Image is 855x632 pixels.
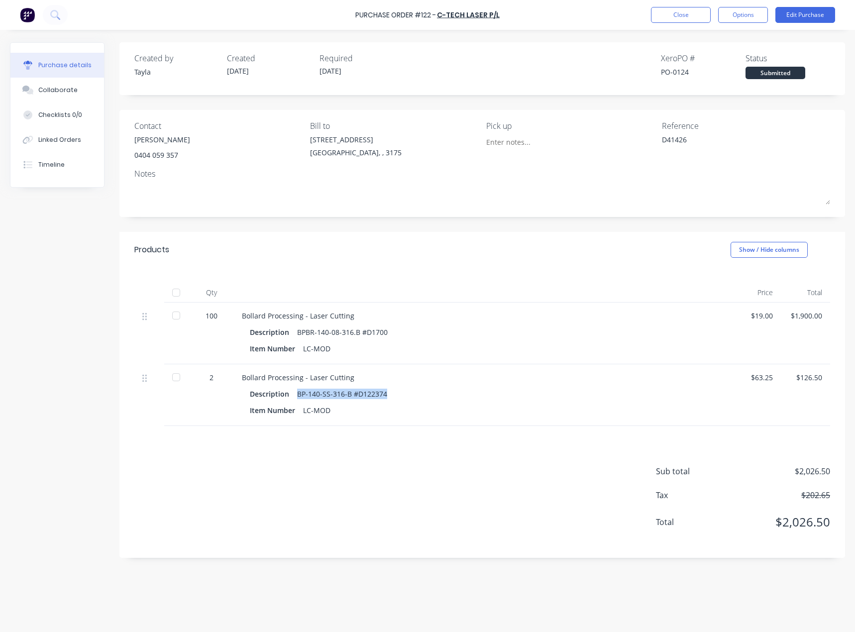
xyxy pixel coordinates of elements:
div: $63.25 [740,372,773,383]
div: $19.00 [740,311,773,321]
div: Description [250,325,297,339]
div: BPBR-140-08-316.B #D1700 [297,325,388,339]
input: Enter notes... [486,134,577,149]
div: BP-140-SS-316-B #D122374 [297,387,387,401]
div: [STREET_ADDRESS] [310,134,402,145]
span: Tax [656,489,731,501]
div: Total [781,283,830,303]
div: Notes [134,168,830,180]
div: 100 [197,311,226,321]
div: LC-MOD [303,341,330,356]
div: Xero PO # [661,52,746,64]
span: Total [656,516,731,528]
button: Show / Hide columns [731,242,808,258]
div: Products [134,244,169,256]
div: Item Number [250,403,303,418]
div: Created by [134,52,219,64]
span: Sub total [656,465,731,477]
div: Checklists 0/0 [38,110,82,119]
button: Edit Purchase [775,7,835,23]
div: [PERSON_NAME] [134,134,190,145]
div: Item Number [250,341,303,356]
div: Tayla [134,67,219,77]
button: Options [718,7,768,23]
button: Purchase details [10,53,104,78]
div: Collaborate [38,86,78,95]
div: Pick up [486,120,654,132]
div: Linked Orders [38,135,81,144]
div: Created [227,52,312,64]
a: C-Tech Laser P/L [437,10,500,20]
div: Contact [134,120,303,132]
button: Close [651,7,711,23]
button: Linked Orders [10,127,104,152]
div: PO-0124 [661,67,746,77]
div: 2 [197,372,226,383]
textarea: D41426 [662,134,786,157]
div: Bollard Processing - Laser Cutting [242,372,724,383]
div: LC-MOD [303,403,330,418]
button: Collaborate [10,78,104,103]
button: Checklists 0/0 [10,103,104,127]
div: $1,900.00 [789,311,822,321]
div: Description [250,387,297,401]
div: Purchase details [38,61,92,70]
img: Factory [20,7,35,22]
span: $2,026.50 [731,513,830,531]
div: $126.50 [789,372,822,383]
div: Required [320,52,404,64]
button: Timeline [10,152,104,177]
div: Bollard Processing - Laser Cutting [242,311,724,321]
div: 0404 059 357 [134,150,190,160]
div: Bill to [310,120,478,132]
div: [GEOGRAPHIC_DATA], , 3175 [310,147,402,158]
div: Timeline [38,160,65,169]
div: Qty [189,283,234,303]
div: Status [746,52,830,64]
span: $202.65 [731,489,830,501]
div: Price [732,283,781,303]
div: Purchase Order #122 - [355,10,436,20]
div: Reference [662,120,830,132]
div: Submitted [746,67,805,79]
span: $2,026.50 [731,465,830,477]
